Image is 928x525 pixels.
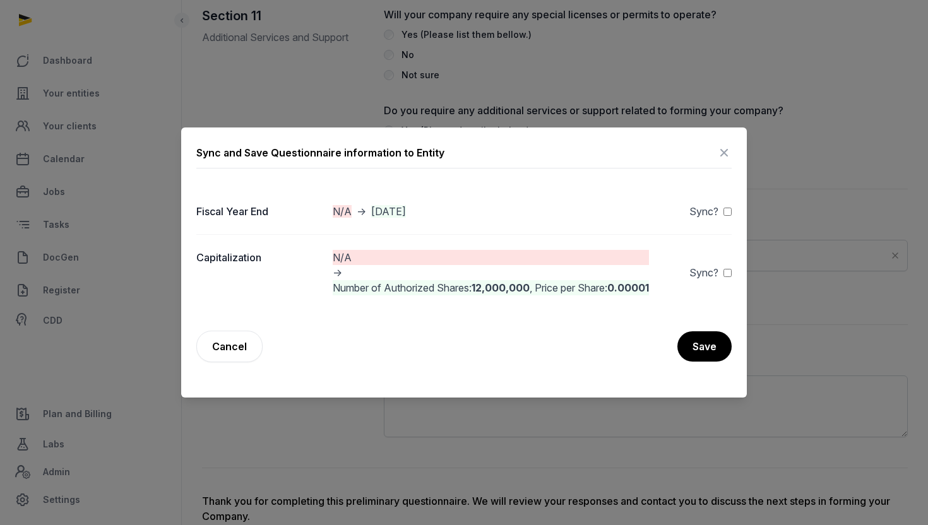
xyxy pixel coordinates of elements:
[333,250,649,295] div: ->
[196,204,323,219] dt: Fiscal Year End
[333,250,649,265] div: N/A
[689,204,718,219] span: Sync?
[196,331,263,362] a: Cancel
[689,265,718,280] span: Sync?
[333,280,649,295] div: Number of Authorized Shares: , Price per Share:
[371,205,406,218] span: [DATE]
[196,145,444,160] div: Sync and Save Questionnaire information to Entity
[607,281,649,294] b: 0.00001
[333,205,352,218] span: N/A
[196,250,323,295] dt: Capitalization
[472,281,530,294] b: 12,000,000
[333,204,406,219] div: ->
[677,331,732,362] button: Save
